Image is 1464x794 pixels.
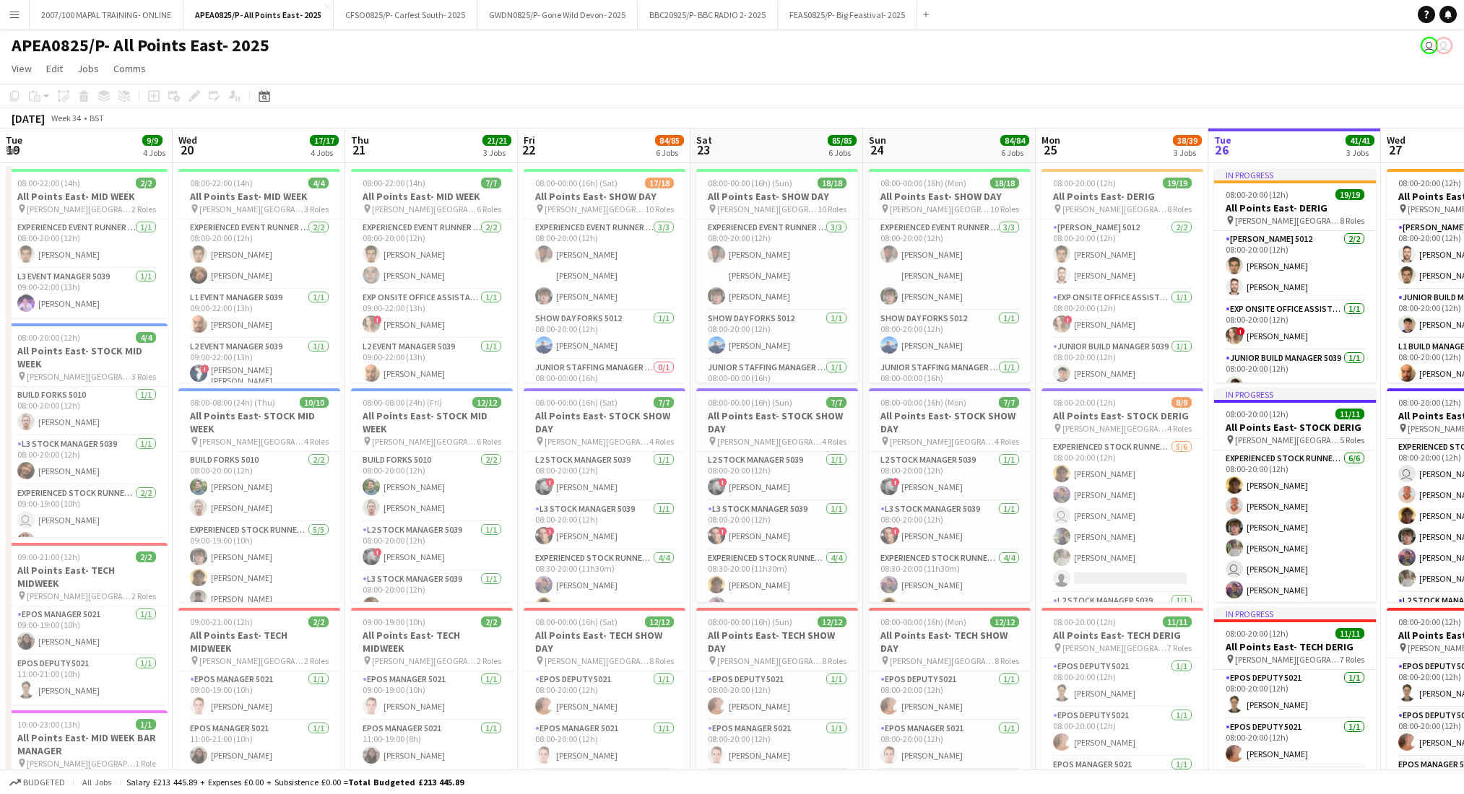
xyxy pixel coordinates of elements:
[351,571,513,620] app-card-role: L3 Stock Manager 50391/108:00-20:00 (12h)[PERSON_NAME]
[6,606,168,655] app-card-role: EPOS Manager 50211/109:00-19:00 (10h)[PERSON_NAME]
[17,719,80,730] span: 10:00-23:00 (13h)
[1167,204,1192,214] span: 8 Roles
[178,134,197,147] span: Wed
[694,141,712,158] span: 23
[869,169,1031,383] app-job-card: 08:00-00:00 (16h) (Mon)18/18All Points East- SHOW DAY [PERSON_NAME][GEOGRAPHIC_DATA]10 RolesExper...
[1062,423,1167,434] span: [PERSON_NAME][GEOGRAPHIC_DATA]
[1421,37,1438,54] app-user-avatar: Grace Shorten
[1235,215,1340,226] span: [PERSON_NAME][GEOGRAPHIC_DATA]
[645,204,674,214] span: 10 Roles
[524,134,535,147] span: Fri
[1335,189,1364,200] span: 19/19
[1041,169,1203,383] app-job-card: 08:00-20:00 (12h)19/19All Points East- DERIG [PERSON_NAME][GEOGRAPHIC_DATA]8 Roles[PERSON_NAME] 5...
[351,720,513,769] app-card-role: EPOS Manager 50211/111:00-19:00 (8h)[PERSON_NAME]
[351,134,369,147] span: Thu
[1041,388,1203,602] app-job-card: 08:00-20:00 (12h)8/9All Points East- STOCK DERIG [PERSON_NAME][GEOGRAPHIC_DATA]4 RolesExperienced...
[6,190,168,203] h3: All Points East- MID WEEK
[990,616,1019,627] span: 12/12
[1041,219,1203,289] app-card-role: [PERSON_NAME] 50122/208:00-20:00 (12h)[PERSON_NAME][PERSON_NAME]
[178,289,340,339] app-card-role: L1 Event Manager 50391/109:00-22:00 (13h)[PERSON_NAME]
[1214,388,1376,400] div: In progress
[351,671,513,720] app-card-role: EPOS Manager 50211/109:00-19:00 (10h)[PERSON_NAME]
[524,720,685,769] app-card-role: EPOS Manager 50211/108:00-20:00 (12h)[PERSON_NAME]
[6,169,168,318] app-job-card: 08:00-22:00 (14h)2/2All Points East- MID WEEK [PERSON_NAME][GEOGRAPHIC_DATA]2 RolesExperienced Ev...
[1398,178,1461,188] span: 08:00-20:00 (12h)
[6,219,168,269] app-card-role: Experienced Event Runner 50121/108:00-20:00 (12h)[PERSON_NAME]
[1214,719,1376,768] app-card-role: EPOS Deputy 50211/108:00-20:00 (12h)[PERSON_NAME]
[524,671,685,720] app-card-role: EPOS Deputy 50211/108:00-20:00 (12h)[PERSON_NAME]
[1214,350,1376,399] app-card-role: Junior Build Manager 50391/108:00-20:00 (12h)[PERSON_NAME]
[131,204,156,214] span: 2 Roles
[308,178,329,188] span: 4/4
[40,59,69,78] a: Edit
[1163,178,1192,188] span: 19/19
[869,501,1031,550] app-card-role: L3 Stock Manager 50391/108:00-20:00 (12h)![PERSON_NAME]
[1062,642,1167,653] span: [PERSON_NAME][GEOGRAPHIC_DATA]
[1346,135,1374,146] span: 41/41
[818,178,846,188] span: 18/18
[822,655,846,666] span: 8 Roles
[654,397,674,408] span: 7/7
[880,616,966,627] span: 08:00-00:00 (16h) (Mon)
[27,758,135,769] span: [PERSON_NAME][GEOGRAPHIC_DATA]
[995,655,1019,666] span: 8 Roles
[1226,189,1288,200] span: 08:00-20:00 (12h)
[23,777,65,788] span: Budgeted
[351,629,513,655] h3: All Points East- TECH MIDWEEK
[1214,169,1376,383] app-job-card: In progress08:00-20:00 (12h)19/19All Points East- DERIG [PERSON_NAME][GEOGRAPHIC_DATA]8 Roles[PER...
[178,409,340,435] h3: All Points East- STOCK MID WEEK
[1435,37,1452,54] app-user-avatar: Suzanne Edwards
[17,332,80,343] span: 08:00-20:00 (12h)
[869,134,886,147] span: Sun
[818,616,846,627] span: 12/12
[27,371,131,382] span: [PERSON_NAME][GEOGRAPHIC_DATA]
[113,62,146,75] span: Comms
[990,178,1019,188] span: 18/18
[1041,409,1203,422] h3: All Points East- STOCK DERIG
[351,522,513,571] app-card-role: L2 Stock Manager 50391/108:00-20:00 (12h)![PERSON_NAME]
[645,178,674,188] span: 17/18
[6,485,168,555] app-card-role: Experienced Stock Runner 50122/209:00-19:00 (10h) [PERSON_NAME][PERSON_NAME]
[708,616,792,627] span: 08:00-00:00 (16h) (Sun)
[351,388,513,602] app-job-card: 08:00-08:00 (24h) (Fri)12/12All Points East- STOCK MID WEEK [PERSON_NAME][GEOGRAPHIC_DATA]6 Roles...
[6,323,168,537] app-job-card: 08:00-20:00 (12h)4/4All Points East- STOCK MID WEEK [PERSON_NAME][GEOGRAPHIC_DATA]3 RolesBuild Fo...
[1214,608,1376,619] div: In progress
[1214,421,1376,434] h3: All Points East- STOCK DERIG
[351,219,513,289] app-card-role: Experienced Event Runner 50122/208:00-20:00 (12h)[PERSON_NAME][PERSON_NAME]
[880,397,966,408] span: 08:00-00:00 (16h) (Mon)
[4,141,22,158] span: 19
[48,113,84,123] span: Week 34
[524,550,685,662] app-card-role: Experienced Stock Runner 50124/408:30-20:00 (11h30m)[PERSON_NAME][PERSON_NAME]
[869,219,1031,310] app-card-role: Experienced Event Runner 50123/308:00-20:00 (12h)[PERSON_NAME][PERSON_NAME][PERSON_NAME]
[1041,289,1203,339] app-card-role: Exp Onsite Office Assistant 50121/108:00-20:00 (12h)![PERSON_NAME]
[696,409,858,435] h3: All Points East- STOCK SHOW DAY
[351,169,513,383] app-job-card: 08:00-22:00 (14h)7/7All Points East- MID WEEK [PERSON_NAME][GEOGRAPHIC_DATA]6 RolesExperienced Ev...
[524,501,685,550] app-card-role: L3 Stock Manager 50391/108:00-20:00 (12h)![PERSON_NAME]
[717,655,822,666] span: [PERSON_NAME][GEOGRAPHIC_DATA]
[869,452,1031,501] app-card-role: L2 Stock Manager 50391/108:00-20:00 (12h)![PERSON_NAME]
[990,204,1019,214] span: 10 Roles
[1062,204,1167,214] span: [PERSON_NAME][GEOGRAPHIC_DATA]
[645,616,674,627] span: 12/12
[1053,616,1116,627] span: 08:00-20:00 (12h)
[1163,616,1192,627] span: 11/11
[890,204,990,214] span: [PERSON_NAME][GEOGRAPHIC_DATA]
[524,169,685,383] app-job-card: 08:00-00:00 (16h) (Sat)17/18All Points East- SHOW DAY [PERSON_NAME][GEOGRAPHIC_DATA]10 RolesExper...
[90,113,104,123] div: BST
[1041,707,1203,756] app-card-role: EPOS Deputy 50211/108:00-20:00 (12h)[PERSON_NAME]
[1398,397,1461,408] span: 08:00-20:00 (12h)
[708,178,792,188] span: 08:00-00:00 (16h) (Sun)
[696,720,858,769] app-card-role: EPOS Manager 50211/108:00-20:00 (12h)[PERSON_NAME]
[1000,135,1029,146] span: 84/84
[178,629,340,655] h3: All Points East- TECH MIDWEEK
[1064,315,1073,324] span: !
[372,655,477,666] span: [PERSON_NAME][GEOGRAPHIC_DATA]
[1041,629,1203,642] h3: All Points East- TECH DERIG
[351,608,513,769] app-job-card: 09:00-19:00 (10h)2/2All Points East- TECH MIDWEEK [PERSON_NAME][GEOGRAPHIC_DATA]2 RolesEPOS Manag...
[363,397,442,408] span: 08:00-08:00 (24h) (Fri)
[1340,215,1364,226] span: 8 Roles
